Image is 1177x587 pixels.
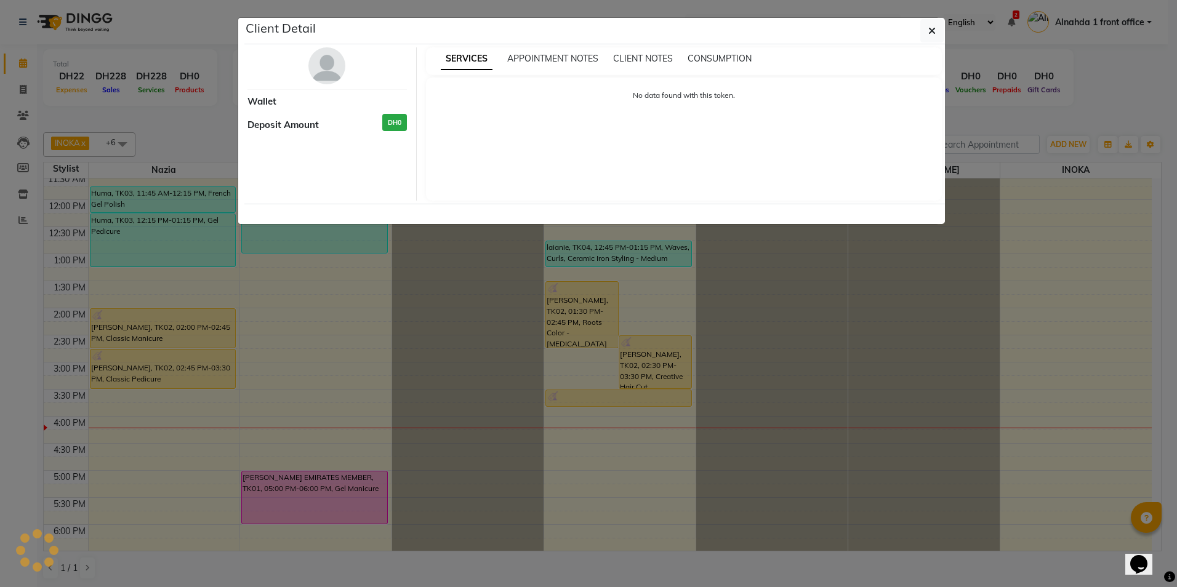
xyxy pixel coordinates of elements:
span: APPOINTMENT NOTES [507,53,598,64]
span: Deposit Amount [247,118,319,132]
h3: DH0 [382,114,407,132]
p: No data found with this token. [438,90,930,101]
img: avatar [308,47,345,84]
span: CLIENT NOTES [613,53,673,64]
h5: Client Detail [246,19,316,38]
span: SERVICES [441,48,492,70]
span: CONSUMPTION [688,53,752,64]
iframe: chat widget [1125,538,1165,575]
span: Wallet [247,95,276,109]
